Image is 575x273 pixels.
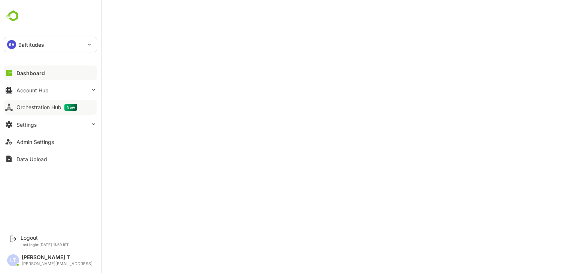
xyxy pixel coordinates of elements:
div: Dashboard [16,70,45,76]
div: [PERSON_NAME][EMAIL_ADDRESS] [22,261,92,266]
div: 9A [7,40,16,49]
button: Account Hub [4,83,97,98]
div: Data Upload [16,156,47,162]
div: Settings [16,122,37,128]
div: Logout [21,234,69,241]
button: Settings [4,117,97,132]
div: [PERSON_NAME] T [22,254,92,261]
div: Orchestration Hub [16,104,77,111]
button: Admin Settings [4,134,97,149]
p: Last login: [DATE] 11:59 IST [21,242,69,247]
div: Account Hub [16,87,49,93]
button: Orchestration HubNew [4,100,97,115]
div: Admin Settings [16,139,54,145]
span: New [64,104,77,111]
div: 9A9altitudes [4,37,97,52]
img: undefinedjpg [4,9,23,23]
div: LT [7,254,19,266]
p: 9altitudes [18,41,44,49]
button: Data Upload [4,151,97,166]
button: Dashboard [4,65,97,80]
